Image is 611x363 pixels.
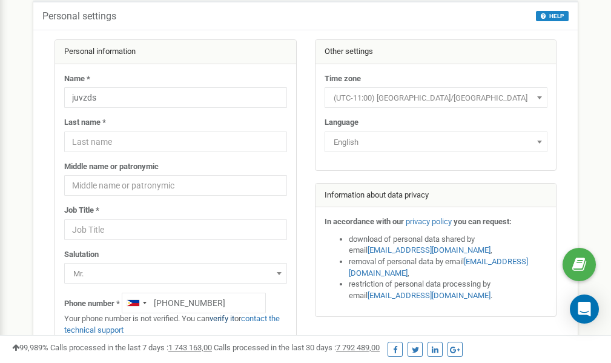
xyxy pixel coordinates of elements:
[64,175,287,196] input: Middle name or patronymic
[64,161,159,173] label: Middle name or patronymic
[64,313,287,336] p: Your phone number is not verified. You can or
[210,314,234,323] a: verify it
[64,87,287,108] input: Name
[536,11,569,21] button: HELP
[368,245,490,255] a: [EMAIL_ADDRESS][DOMAIN_NAME]
[325,217,404,226] strong: In accordance with our
[214,343,380,352] span: Calls processed in the last 30 days :
[570,295,599,324] div: Open Intercom Messenger
[325,117,358,128] label: Language
[64,219,287,240] input: Job Title
[325,87,547,108] span: (UTC-11:00) Pacific/Midway
[168,343,212,352] u: 1 743 163,00
[315,184,557,208] div: Information about data privacy
[122,293,150,313] div: Telephone country code
[349,256,547,279] li: removal of personal data by email ,
[368,291,490,300] a: [EMAIL_ADDRESS][DOMAIN_NAME]
[64,263,287,284] span: Mr.
[325,73,361,85] label: Time zone
[64,205,99,216] label: Job Title *
[64,249,99,261] label: Salutation
[336,343,380,352] u: 7 792 489,00
[68,265,283,282] span: Mr.
[55,40,296,64] div: Personal information
[64,117,106,128] label: Last name *
[329,90,543,107] span: (UTC-11:00) Pacific/Midway
[12,343,48,352] span: 99,989%
[64,314,280,335] a: contact the technical support
[42,11,116,22] h5: Personal settings
[454,217,512,226] strong: you can request:
[406,217,452,226] a: privacy policy
[50,343,212,352] span: Calls processed in the last 7 days :
[122,293,266,313] input: +1-800-555-55-55
[315,40,557,64] div: Other settings
[349,234,547,256] li: download of personal data shared by email ,
[64,298,120,310] label: Phone number *
[325,132,547,152] span: English
[64,132,287,152] input: Last name
[349,257,528,278] a: [EMAIL_ADDRESS][DOMAIN_NAME]
[329,134,543,151] span: English
[349,279,547,301] li: restriction of personal data processing by email .
[64,73,90,85] label: Name *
